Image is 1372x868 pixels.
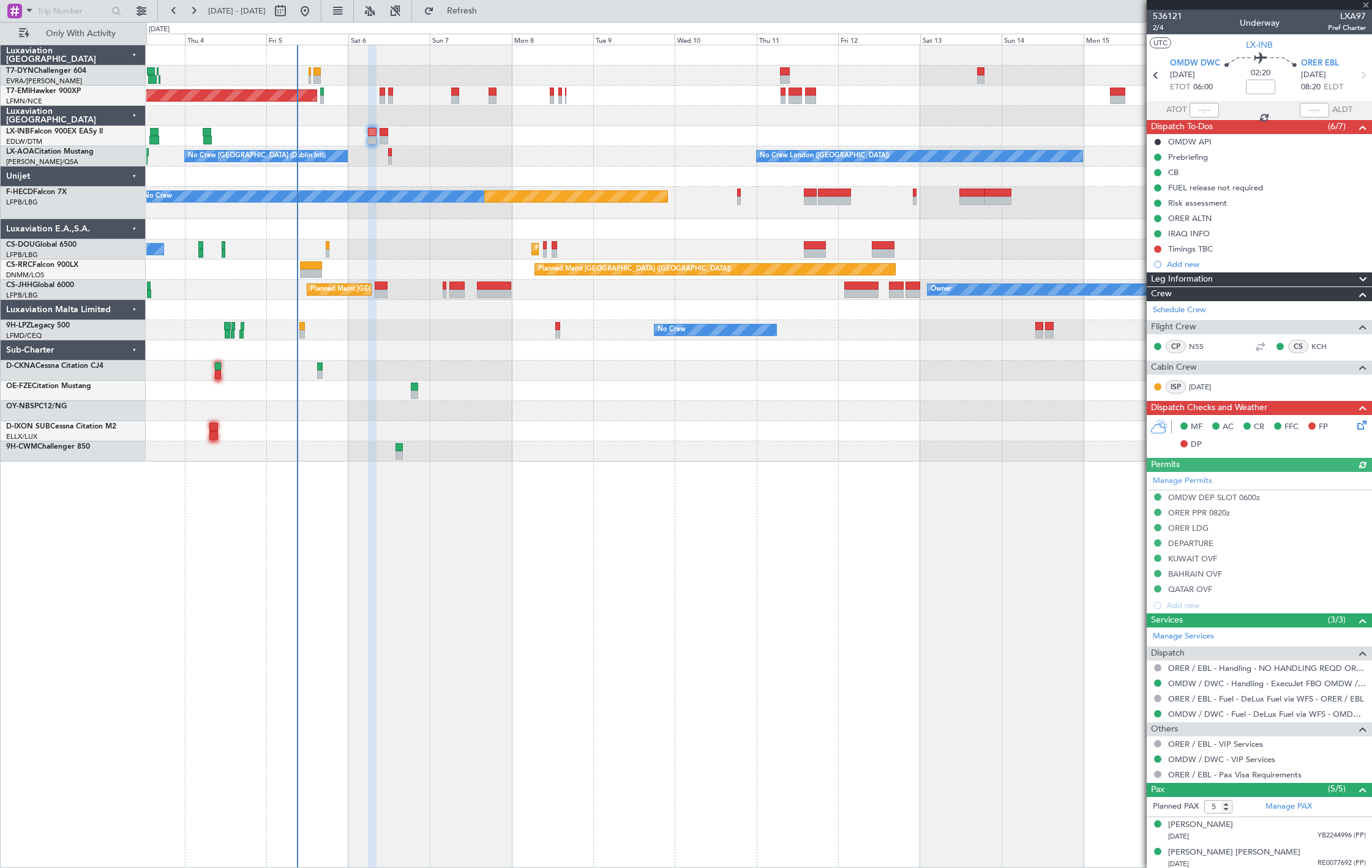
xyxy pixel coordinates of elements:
[1166,380,1186,394] div: ISP
[1168,213,1212,223] div: ORER ALTN
[6,241,35,249] span: CS-DOU
[6,148,34,155] span: LX-AOA
[1168,198,1227,208] div: Risk assessment
[1191,439,1202,451] span: DP
[1193,81,1213,94] span: 06:00
[1240,17,1280,29] div: Underway
[6,137,42,146] a: EDLW/DTM
[6,403,34,410] span: OY-NBS
[1168,847,1300,859] div: [PERSON_NAME] [PERSON_NAME]
[1251,67,1270,80] span: 02:20
[6,383,32,390] span: OE-FZE
[535,240,728,258] div: Planned Maint [GEOGRAPHIC_DATA] ([GEOGRAPHIC_DATA])
[6,250,38,260] a: LFPB/LBG
[6,189,33,196] span: F-HECD
[1318,831,1366,841] span: YB2244996 (PP)
[437,7,488,15] span: Refresh
[1168,739,1263,749] a: ORER / EBL - VIP Services
[1189,381,1216,392] a: [DATE]
[1284,421,1299,433] span: FFC
[1168,754,1275,765] a: OMDW / DWC - VIP Services
[144,187,172,206] div: No Crew
[6,443,37,451] span: 9H-CWM
[6,157,78,166] a: [PERSON_NAME]/QSA
[920,34,1002,45] div: Sat 13
[6,432,37,441] a: ELLX/LUX
[6,383,91,390] a: OE-FZECitation Mustang
[1254,421,1264,433] span: CR
[1168,152,1208,162] div: Prebriefing
[1084,34,1165,45] div: Mon 15
[6,403,67,410] a: OY-NBSPC12/NG
[1168,819,1233,831] div: [PERSON_NAME]
[6,261,32,269] span: CS-RRC
[6,423,116,430] a: D-IXON SUBCessna Citation M2
[1166,104,1186,116] span: ATOT
[1151,722,1178,736] span: Others
[1168,694,1364,704] a: ORER / EBL - Fuel - DeLux Fuel via WFS - ORER / EBL
[1151,401,1267,415] span: Dispatch Checks and Weather
[6,423,50,430] span: D-IXON SUB
[1153,10,1182,23] span: 536121
[1153,630,1214,643] a: Manage Services
[6,331,42,340] a: LFMD/CEQ
[1151,120,1213,134] span: Dispatch To-Dos
[1002,34,1083,45] div: Sun 14
[6,148,94,155] a: LX-AOACitation Mustang
[1151,361,1197,375] span: Cabin Crew
[1288,340,1308,353] div: CS
[430,34,511,45] div: Sun 7
[185,34,266,45] div: Thu 4
[6,261,78,269] a: CS-RRCFalcon 900LX
[593,34,675,45] div: Tue 9
[418,1,492,21] button: Refresh
[6,241,77,249] a: CS-DOUGlobal 6500
[6,282,74,289] a: CS-JHHGlobal 6000
[1170,81,1190,94] span: ETOT
[37,2,108,20] input: Trip Number
[6,88,30,95] span: T7-EMI
[1301,58,1339,70] span: ORER EBL
[1265,801,1312,813] a: Manage PAX
[1311,341,1339,352] a: KCH
[1168,167,1179,178] div: CB
[1170,58,1220,70] span: OMDW DWC
[266,34,348,45] div: Fri 5
[13,24,133,43] button: Only With Activity
[1246,39,1273,51] span: LX-INB
[1168,137,1212,147] div: OMDW API
[6,128,103,135] a: LX-INBFalcon 900EX EASy II
[188,147,326,165] div: No Crew [GEOGRAPHIC_DATA] (Dublin Intl)
[675,34,756,45] div: Wed 10
[6,77,82,86] a: EVRA/[PERSON_NAME]
[1168,663,1366,673] a: ORER / EBL - Handling - NO HANDLING REQD ORER/EBL
[6,67,86,75] a: T7-DYNChallenger 604
[1167,259,1366,269] div: Add new
[6,362,36,370] span: D-CKNA
[6,282,32,289] span: CS-JHH
[6,271,44,280] a: DNMM/LOS
[6,362,103,370] a: D-CKNACessna Citation CJ4
[1301,69,1326,81] span: [DATE]
[538,260,731,279] div: Planned Maint [GEOGRAPHIC_DATA] ([GEOGRAPHIC_DATA])
[512,34,593,45] div: Mon 8
[6,189,67,196] a: F-HECDFalcon 7X
[760,147,890,165] div: No Crew London ([GEOGRAPHIC_DATA])
[1151,613,1183,627] span: Services
[1153,801,1199,813] label: Planned PAX
[6,128,30,135] span: LX-INB
[1319,421,1328,433] span: FP
[1166,340,1186,353] div: CP
[1191,421,1202,433] span: MF
[1328,782,1346,795] span: (5/5)
[6,322,70,329] a: 9H-LPZLegacy 500
[1168,769,1302,780] a: ORER / EBL - Pax Visa Requirements
[1328,23,1366,33] span: Pref Charter
[6,88,81,95] a: T7-EMIHawker 900XP
[6,198,38,207] a: LFPB/LBG
[1324,81,1343,94] span: ELDT
[1223,421,1234,433] span: AC
[1153,304,1206,316] a: Schedule Crew
[757,34,838,45] div: Thu 11
[149,24,170,35] div: [DATE]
